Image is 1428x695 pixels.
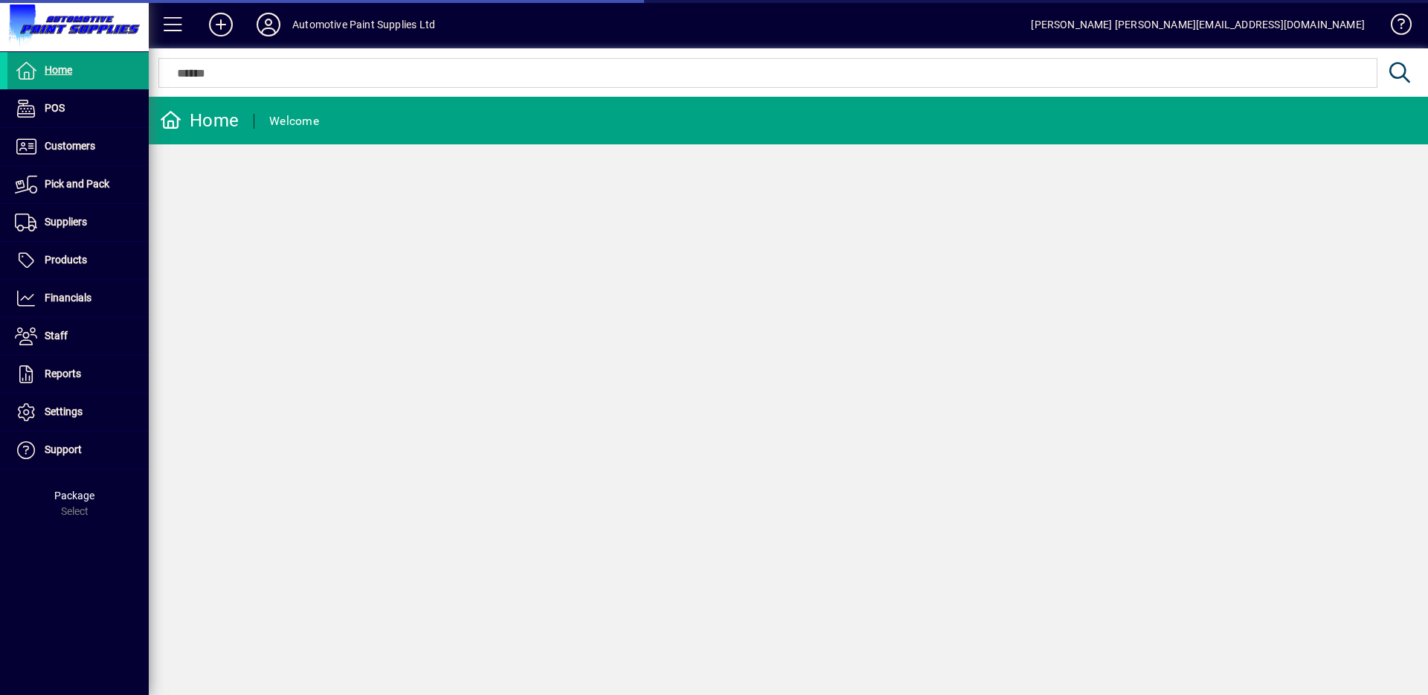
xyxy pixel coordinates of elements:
[7,204,149,241] a: Suppliers
[7,128,149,165] a: Customers
[45,406,83,417] span: Settings
[45,254,87,266] span: Products
[54,490,94,502] span: Package
[45,64,72,76] span: Home
[45,178,109,190] span: Pick and Pack
[7,432,149,469] a: Support
[45,330,68,342] span: Staff
[7,318,149,355] a: Staff
[7,90,149,127] a: POS
[45,102,65,114] span: POS
[1380,3,1409,51] a: Knowledge Base
[7,166,149,203] a: Pick and Pack
[292,13,435,36] div: Automotive Paint Supplies Ltd
[45,292,91,304] span: Financials
[1031,13,1365,36] div: [PERSON_NAME] [PERSON_NAME][EMAIL_ADDRESS][DOMAIN_NAME]
[7,280,149,317] a: Financials
[45,140,95,152] span: Customers
[7,394,149,431] a: Settings
[45,216,87,228] span: Suppliers
[7,356,149,393] a: Reports
[160,109,239,132] div: Home
[7,242,149,279] a: Products
[269,109,319,133] div: Welcome
[45,368,81,379] span: Reports
[197,11,245,38] button: Add
[245,11,292,38] button: Profile
[45,443,82,455] span: Support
